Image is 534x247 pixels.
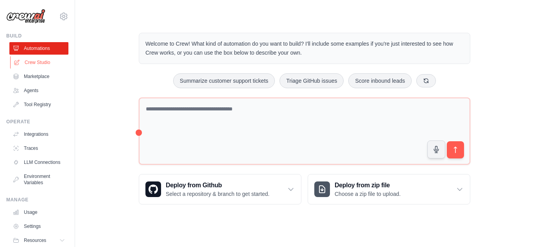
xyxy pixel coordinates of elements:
[335,190,401,198] p: Choose a zip file to upload.
[9,142,68,155] a: Traces
[173,73,275,88] button: Summarize customer support tickets
[348,73,412,88] button: Score inbound leads
[6,119,68,125] div: Operate
[9,70,68,83] a: Marketplace
[9,98,68,111] a: Tool Registry
[145,39,464,57] p: Welcome to Crew! What kind of automation do you want to build? I'll include some examples if you'...
[10,56,69,69] a: Crew Studio
[9,84,68,97] a: Agents
[9,170,68,189] a: Environment Variables
[166,190,269,198] p: Select a repository & branch to get started.
[9,234,68,247] button: Resources
[495,210,534,247] iframe: Chat Widget
[9,128,68,140] a: Integrations
[9,220,68,233] a: Settings
[24,237,46,243] span: Resources
[9,156,68,169] a: LLM Connections
[9,206,68,219] a: Usage
[335,181,401,190] h3: Deploy from zip file
[280,73,344,88] button: Triage GitHub issues
[6,33,68,39] div: Build
[9,42,68,55] a: Automations
[6,197,68,203] div: Manage
[6,9,45,24] img: Logo
[166,181,269,190] h3: Deploy from Github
